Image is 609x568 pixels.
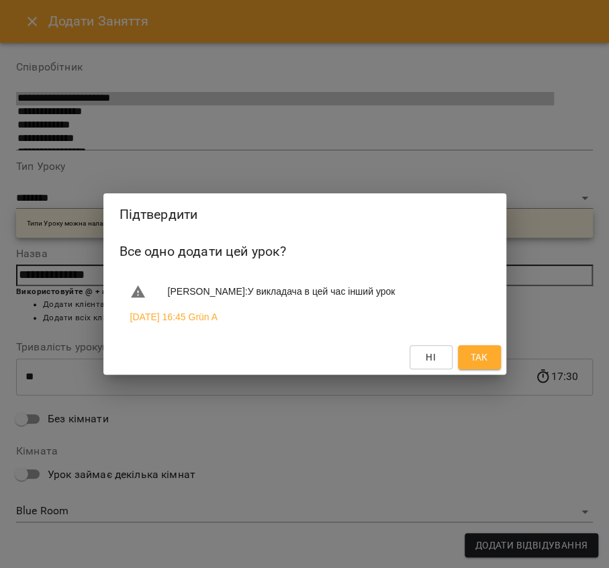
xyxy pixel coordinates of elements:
span: Ні [426,349,436,365]
h6: Все одно додати цей урок? [120,241,490,262]
li: [PERSON_NAME] : У викладача в цей час інший урок [120,279,490,305]
a: [DATE] 16:45 Grün A [130,310,218,324]
button: Ні [410,345,453,369]
span: Так [470,349,487,365]
h2: Підтвердити [120,204,490,225]
button: Так [458,345,501,369]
